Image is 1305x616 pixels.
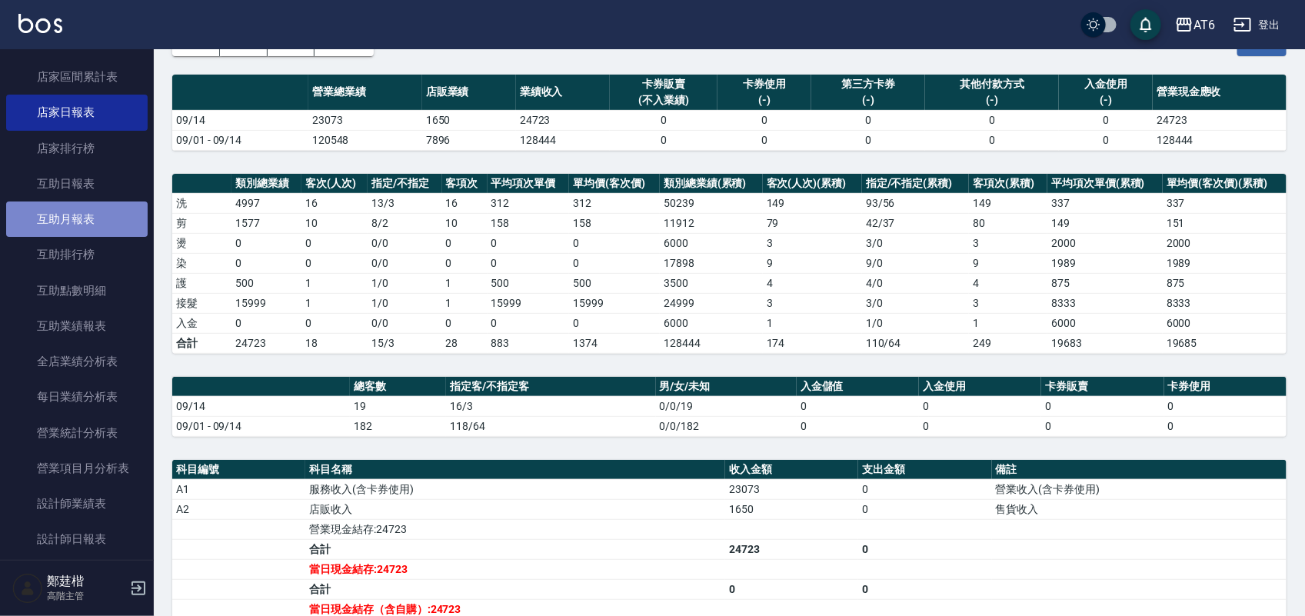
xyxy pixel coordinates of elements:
td: 118/64 [446,416,656,436]
td: 0 [858,499,991,519]
td: 9 [969,253,1047,273]
td: 0 [858,579,991,599]
td: 11912 [660,213,763,233]
td: 1 [442,273,488,293]
td: 6000 [1047,313,1163,333]
td: 6000 [660,313,763,333]
td: 93 / 56 [862,193,969,213]
td: 4997 [231,193,301,213]
th: 客次(人次)(累積) [763,174,862,194]
td: 50239 [660,193,763,213]
td: 4 [969,273,1047,293]
td: 312 [569,193,660,213]
td: 0 [569,313,660,333]
td: 1989 [1163,253,1287,273]
td: 0 [925,110,1059,130]
th: 備註 [992,460,1287,480]
td: 3 / 0 [862,293,969,313]
td: 0 [488,253,570,273]
th: 卡券使用 [1164,377,1287,397]
td: 28 [442,333,488,353]
th: 男/女/未知 [656,377,797,397]
th: 營業現金應收 [1153,75,1287,111]
a: 全店業績分析表 [6,344,148,379]
td: 0/0/182 [656,416,797,436]
td: 337 [1047,193,1163,213]
td: 2000 [1047,233,1163,253]
th: 單均價(客次價) [569,174,660,194]
td: 8 / 2 [368,213,441,233]
td: 16 [442,193,488,213]
td: 24723 [725,539,858,559]
td: 149 [763,193,862,213]
td: 1 / 0 [862,313,969,333]
td: A1 [172,479,305,499]
td: 0 [442,233,488,253]
td: 0 [1059,130,1153,150]
td: 7896 [422,130,516,150]
td: 染 [172,253,231,273]
div: (-) [1063,92,1149,108]
td: 0 / 0 [368,313,441,333]
td: 0 [717,130,811,150]
td: 合計 [172,333,231,353]
td: 19685 [1163,333,1287,353]
td: 當日現金結存:24723 [305,559,725,579]
td: 3 [763,293,862,313]
p: 高階主管 [47,589,125,603]
th: 業績收入 [516,75,610,111]
td: 18 [301,333,368,353]
td: 0 [1041,416,1164,436]
td: 16/3 [446,396,656,416]
th: 入金儲值 [797,377,919,397]
td: 1650 [422,110,516,130]
th: 卡券販賣 [1041,377,1164,397]
td: 接髮 [172,293,231,313]
td: 3500 [660,273,763,293]
div: AT6 [1193,15,1215,35]
td: 128444 [516,130,610,150]
div: (-) [929,92,1055,108]
td: 337 [1163,193,1287,213]
th: 類別總業績 [231,174,301,194]
td: 0 [488,233,570,253]
button: 登出 [1227,11,1287,39]
table: a dense table [172,75,1287,151]
td: 0 / 0 [368,253,441,273]
td: 入金 [172,313,231,333]
div: 卡券使用 [721,76,807,92]
td: 9 [763,253,862,273]
div: (-) [815,92,921,108]
a: 營業項目月分析表 [6,451,148,486]
td: 0 [919,396,1041,416]
img: Person [12,573,43,604]
td: 0 [442,313,488,333]
td: 09/01 - 09/14 [172,416,350,436]
td: 4 / 0 [862,273,969,293]
td: 0 [488,313,570,333]
td: 0 [231,233,301,253]
a: 互助業績報表 [6,308,148,344]
td: 0 [442,253,488,273]
a: 設計師業績表 [6,486,148,521]
td: 883 [488,333,570,353]
td: 0 [811,130,925,150]
td: 2000 [1163,233,1287,253]
td: 0 [725,579,858,599]
td: 23073 [725,479,858,499]
td: 15/3 [368,333,441,353]
th: 客項次(累積) [969,174,1047,194]
td: 3 [763,233,862,253]
td: 16 [301,193,368,213]
td: 158 [569,213,660,233]
td: 1 [969,313,1047,333]
td: 1374 [569,333,660,353]
td: 0/0/19 [656,396,797,416]
td: 15999 [569,293,660,313]
th: 收入金額 [725,460,858,480]
th: 客次(人次) [301,174,368,194]
td: 0 [797,396,919,416]
td: 80 [969,213,1047,233]
td: 0 [231,313,301,333]
td: 0 [1059,110,1153,130]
